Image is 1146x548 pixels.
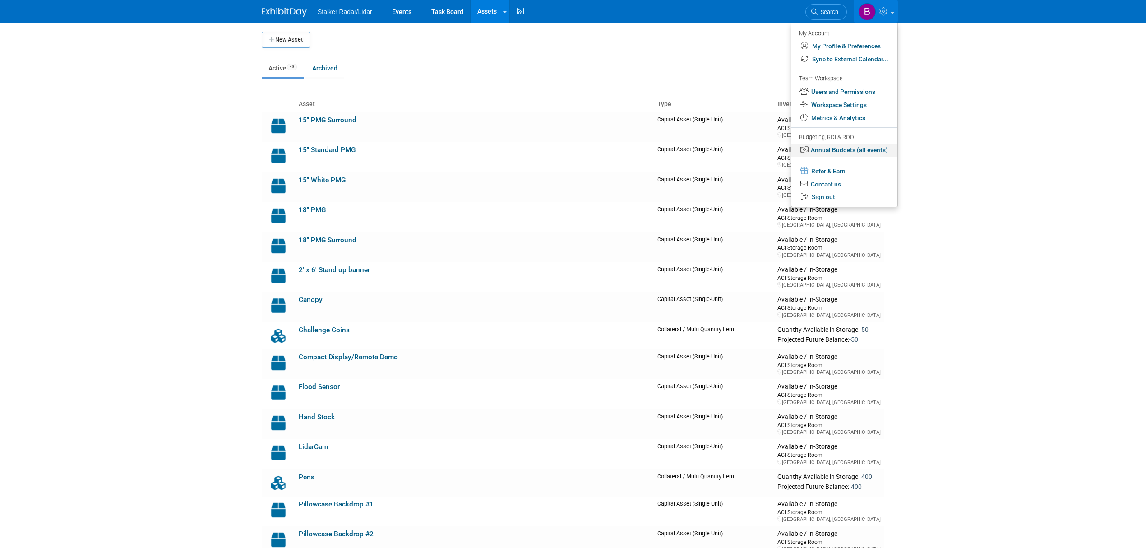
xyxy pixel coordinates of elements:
[265,353,291,373] img: Capital-Asset-Icon-2.png
[791,85,897,98] a: Users and Permissions
[654,202,774,232] td: Capital Asset (Single-Unit)
[654,439,774,469] td: Capital Asset (Single-Unit)
[305,60,344,77] a: Archived
[849,336,858,343] span: -50
[299,236,356,244] a: 18" PMG Surround
[777,214,881,222] div: ACI Storage Room
[654,379,774,409] td: Capital Asset (Single-Unit)
[777,176,881,184] div: Available / In-Storage
[654,112,774,142] td: Capital Asset (Single-Unit)
[777,459,881,466] div: [GEOGRAPHIC_DATA], [GEOGRAPHIC_DATA]
[777,206,881,214] div: Available / In-Storage
[654,232,774,262] td: Capital Asset (Single-Unit)
[654,97,774,112] th: Type
[777,508,881,516] div: ACI Storage Room
[299,500,374,508] a: Pillowcase Backdrop #1
[859,326,869,333] span: -50
[777,124,881,132] div: ACI Storage Room
[791,144,897,157] a: Annual Budgets (all events)
[791,164,897,178] a: Refer & Earn
[777,429,881,436] div: [GEOGRAPHIC_DATA], [GEOGRAPHIC_DATA]
[791,178,897,191] a: Contact us
[777,162,881,168] div: [GEOGRAPHIC_DATA], [GEOGRAPHIC_DATA]
[265,296,291,316] img: Capital-Asset-Icon-2.png
[299,266,370,274] a: 2' x 6' Stand up banner
[299,176,346,184] a: 15" White PMG
[265,206,291,226] img: Capital-Asset-Icon-2.png
[777,236,881,244] div: Available / In-Storage
[777,361,881,369] div: ACI Storage Room
[265,266,291,286] img: Capital-Asset-Icon-2.png
[791,53,897,66] a: Sync to External Calendar...
[777,244,881,251] div: ACI Storage Room
[299,353,398,361] a: Compact Display/Remote Demo
[299,116,356,124] a: 15" PMG Surround
[654,497,774,526] td: Capital Asset (Single-Unit)
[777,222,881,228] div: [GEOGRAPHIC_DATA], [GEOGRAPHIC_DATA]
[777,500,881,508] div: Available / In-Storage
[777,326,881,334] div: Quantity Available in Storage:
[265,500,291,520] img: Capital-Asset-Icon-2.png
[791,190,897,204] a: Sign out
[777,274,881,282] div: ACI Storage Room
[777,353,881,361] div: Available / In-Storage
[849,483,862,490] span: -400
[777,413,881,421] div: Available / In-Storage
[262,32,310,48] button: New Asset
[299,326,350,334] a: Challenge Coins
[777,369,881,376] div: [GEOGRAPHIC_DATA], [GEOGRAPHIC_DATA]
[654,409,774,439] td: Capital Asset (Single-Unit)
[265,413,291,433] img: Capital-Asset-Icon-2.png
[777,334,881,344] div: Projected Future Balance:
[799,28,888,38] div: My Account
[777,391,881,399] div: ACI Storage Room
[777,530,881,538] div: Available / In-Storage
[777,304,881,311] div: ACI Storage Room
[262,8,307,17] img: ExhibitDay
[777,383,881,391] div: Available / In-Storage
[299,530,374,538] a: Pillowcase Backdrop #2
[777,184,881,191] div: ACI Storage Room
[791,40,897,53] a: My Profile & Preferences
[265,236,291,256] img: Capital-Asset-Icon-2.png
[654,172,774,202] td: Capital Asset (Single-Unit)
[777,192,881,199] div: [GEOGRAPHIC_DATA], [GEOGRAPHIC_DATA]
[299,383,340,391] a: Flood Sensor
[777,146,881,154] div: Available / In-Storage
[265,326,291,346] img: Collateral-Icon-2.png
[777,312,881,319] div: [GEOGRAPHIC_DATA], [GEOGRAPHIC_DATA]
[299,146,356,154] a: 15" Standard PMG
[654,142,774,172] td: Capital Asset (Single-Unit)
[777,538,881,546] div: ACI Storage Room
[777,296,881,304] div: Available / In-Storage
[777,473,881,481] div: Quantity Available in Storage:
[777,421,881,429] div: ACI Storage Room
[295,97,654,112] th: Asset
[654,322,774,349] td: Collateral / Multi-Quantity Item
[654,349,774,379] td: Capital Asset (Single-Unit)
[299,473,314,481] a: Pens
[654,262,774,292] td: Capital Asset (Single-Unit)
[799,133,888,142] div: Budgeting, ROI & ROO
[265,473,291,493] img: Collateral-Icon-2.png
[777,266,881,274] div: Available / In-Storage
[265,116,291,136] img: Capital-Asset-Icon-2.png
[777,116,881,124] div: Available / In-Storage
[287,64,297,70] span: 43
[859,3,876,20] img: Brooke Journet
[777,516,881,523] div: [GEOGRAPHIC_DATA], [GEOGRAPHIC_DATA]
[299,413,335,421] a: Hand Stock
[265,443,291,463] img: Capital-Asset-Icon-2.png
[299,206,326,214] a: 18" PMG
[299,296,323,304] a: Canopy
[777,132,881,139] div: [GEOGRAPHIC_DATA], [GEOGRAPHIC_DATA]
[265,383,291,403] img: Capital-Asset-Icon-2.png
[265,176,291,196] img: Capital-Asset-Icon-2.png
[318,8,372,15] span: Stalker Radar/Lidar
[777,443,881,451] div: Available / In-Storage
[777,481,881,491] div: Projected Future Balance:
[654,469,774,497] td: Collateral / Multi-Quantity Item
[777,399,881,406] div: [GEOGRAPHIC_DATA], [GEOGRAPHIC_DATA]
[265,146,291,166] img: Capital-Asset-Icon-2.png
[777,252,881,259] div: [GEOGRAPHIC_DATA], [GEOGRAPHIC_DATA]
